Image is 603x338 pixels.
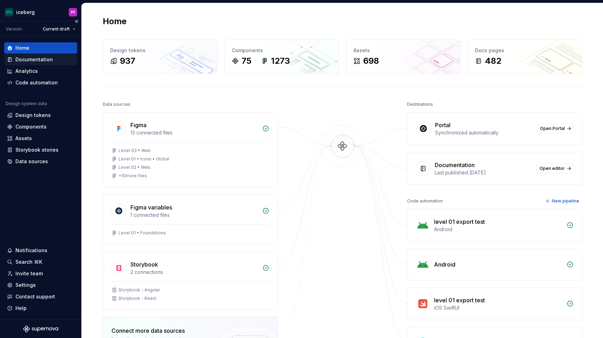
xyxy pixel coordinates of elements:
[468,40,582,74] a: Docs pages482
[15,56,53,63] div: Documentation
[43,26,70,32] span: Current draft
[363,55,379,67] div: 698
[15,293,55,300] div: Contact support
[15,68,38,75] div: Analytics
[130,212,258,219] div: 1 connected files
[103,16,127,27] h2: Home
[435,121,450,129] div: Portal
[130,203,172,212] div: Figma variables
[242,55,251,67] div: 75
[1,5,80,20] button: icebergPF
[4,245,77,256] button: Notifications
[15,112,51,119] div: Design tokens
[15,158,48,165] div: Data sources
[540,166,565,171] span: Open editor
[15,79,58,86] div: Code automation
[434,260,455,269] div: Android
[15,123,47,130] div: Components
[4,256,77,268] button: Search ⌘K
[118,173,147,179] div: + 10 more files
[130,121,147,129] div: Figma
[4,54,77,65] a: Documentation
[435,169,532,176] div: Last published [DATE]
[4,268,77,279] a: Invite team
[15,247,47,254] div: Notifications
[4,42,77,54] a: Home
[475,47,575,54] div: Docs pages
[103,40,217,74] a: Design tokens937
[552,198,579,204] span: New pipeline
[434,226,562,233] div: Android
[120,55,135,67] div: 937
[353,47,453,54] div: Assets
[434,218,485,226] div: level 01 export test
[4,280,77,291] a: Settings
[103,99,130,109] div: Data sources
[4,156,77,167] a: Data sources
[15,270,43,277] div: Invite team
[232,47,332,54] div: Components
[103,251,278,310] a: Storybook2 connectionsStorybook - AngularStorybook - React
[110,47,210,54] div: Design tokens
[72,16,81,26] button: Collapse sidebar
[4,110,77,121] a: Design tokens
[111,326,206,335] div: Connect more data sources
[23,325,58,332] svg: Supernova Logo
[346,40,461,74] a: Assets698
[434,304,562,311] div: iOS SwiftUI
[15,44,29,51] div: Home
[271,55,290,67] div: 1273
[6,26,22,32] div: Version
[118,156,169,162] div: Level 01 • Icons • Global
[118,230,166,236] div: Level 01 • Foundations
[103,112,278,187] a: Figma13 connected filesLevel 03 • WebLevel 01 • Icons • GlobalLevel 02 • Web+10more files
[407,99,433,109] div: Destinations
[130,129,258,136] div: 13 connected files
[16,9,35,16] div: iceberg
[537,124,574,133] a: Open Portal
[5,8,13,16] img: 418c6d47-6da6-4103-8b13-b5999f8989a1.png
[4,65,77,77] a: Analytics
[6,101,47,106] div: Design system data
[435,129,533,136] div: Synchronized automatically
[15,258,42,265] div: Search ⌘K
[71,9,75,15] div: PF
[118,287,160,293] div: Storybook - Angular
[15,282,36,289] div: Settings
[407,196,443,206] div: Code automation
[536,164,574,173] a: Open editor
[4,133,77,144] a: Assets
[543,196,582,206] button: New pipeline
[4,291,77,302] button: Contact support
[4,77,77,88] a: Code automation
[434,296,485,304] div: level 01 export test
[103,194,278,244] a: Figma variables1 connected filesLevel 01 • Foundations
[435,161,475,169] div: Documentation
[15,146,59,153] div: Storybook stories
[40,24,79,34] button: Current draft
[118,165,150,170] div: Level 02 • Web
[15,305,27,312] div: Help
[118,296,156,301] div: Storybook - React
[4,303,77,314] button: Help
[4,144,77,156] a: Storybook stories
[118,148,151,153] div: Level 03 • Web
[15,135,32,142] div: Assets
[540,126,565,131] span: Open Portal
[4,121,77,132] a: Components
[224,40,339,74] a: Components751273
[485,55,501,67] div: 482
[130,260,158,269] div: Storybook
[130,269,258,276] div: 2 connections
